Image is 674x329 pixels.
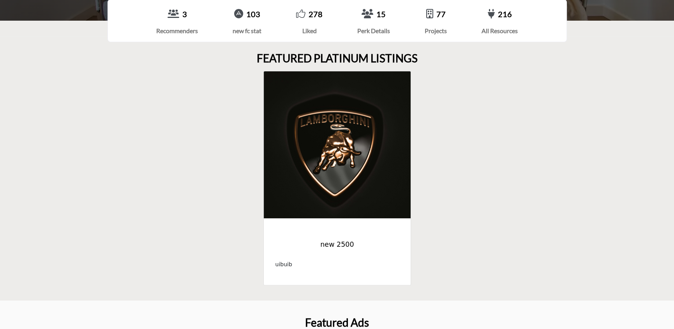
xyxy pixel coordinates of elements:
div: Projects [425,26,447,35]
div: Liked [296,26,323,35]
a: 15 [376,9,386,19]
a: View Recommenders [168,9,179,19]
a: 216 [498,9,512,19]
div: Recommenders [156,26,198,35]
p: uibuib [275,260,399,269]
a: 3 [182,9,187,19]
a: new 2500 [275,234,399,255]
div: new fc stat [233,26,261,35]
img: new 2500 [264,71,411,218]
a: 103 [246,9,260,19]
div: All Resources [482,26,518,35]
a: 77 [436,9,445,19]
h2: FEATURED PLATINUM LISTINGS [257,52,418,65]
a: 278 [309,9,323,19]
div: Perk Details [357,26,390,35]
span: new 2500 [275,239,399,249]
i: Go to Liked [296,9,305,18]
